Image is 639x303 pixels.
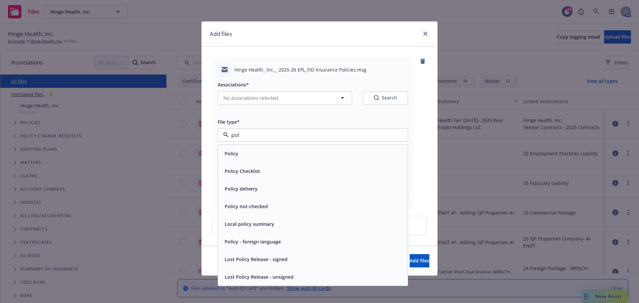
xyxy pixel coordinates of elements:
[218,81,249,88] span: Associations*
[212,216,427,235] div: Upload new files
[225,150,238,157] button: Policy
[421,30,429,38] a: close
[234,66,366,73] span: Hinge Health_ Inc__ 2025-26 EPL_FID Insurance Policies.msg
[225,256,288,263] button: Lost Policy Release - signed
[225,221,274,227] button: Local policy summary
[210,30,232,38] h1: Add files
[223,94,278,101] span: No associations selected
[225,185,258,192] button: Policy delivery
[229,131,394,139] input: Filter by keyword
[225,168,260,175] button: Policy Checklist
[218,91,352,104] button: No associations selected
[225,238,281,245] button: Policy - foreign language
[225,273,294,280] button: Lost Policy Release - unsigned
[410,254,429,267] button: Add files
[218,119,240,125] span: File type*
[363,91,408,104] button: SearchSearch
[374,95,379,100] svg: Search
[419,57,427,65] a: remove
[410,257,429,264] span: Add files
[225,203,268,210] button: Policy not-checked
[374,94,397,101] div: Search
